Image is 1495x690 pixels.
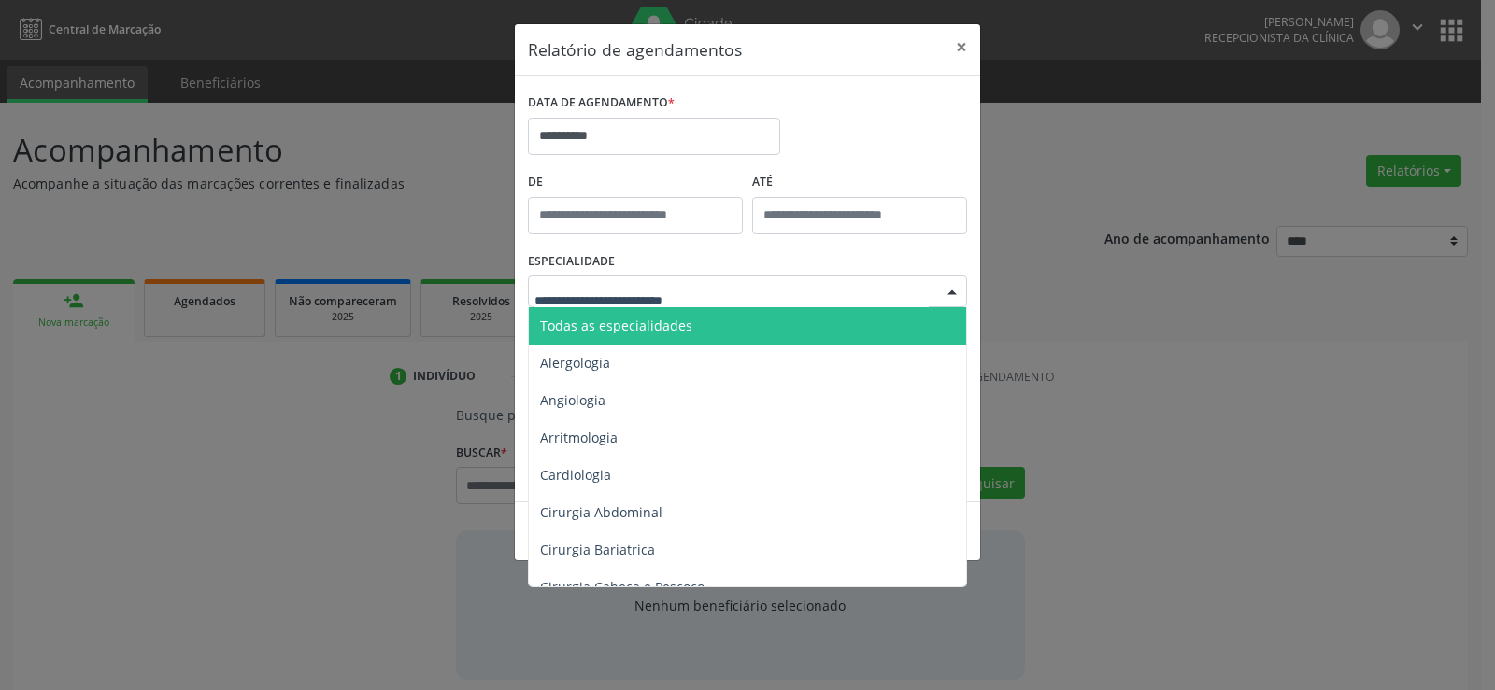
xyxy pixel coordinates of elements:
[540,317,692,334] span: Todas as especialidades
[540,391,605,409] span: Angiologia
[528,247,615,276] label: ESPECIALIDADE
[528,168,743,197] label: De
[540,503,662,521] span: Cirurgia Abdominal
[540,466,611,484] span: Cardiologia
[752,168,967,197] label: ATÉ
[540,541,655,558] span: Cirurgia Bariatrica
[540,354,610,372] span: Alergologia
[528,37,742,62] h5: Relatório de agendamentos
[943,24,980,70] button: Close
[528,89,675,118] label: DATA DE AGENDAMENTO
[540,578,705,596] span: Cirurgia Cabeça e Pescoço
[540,429,618,446] span: Arritmologia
